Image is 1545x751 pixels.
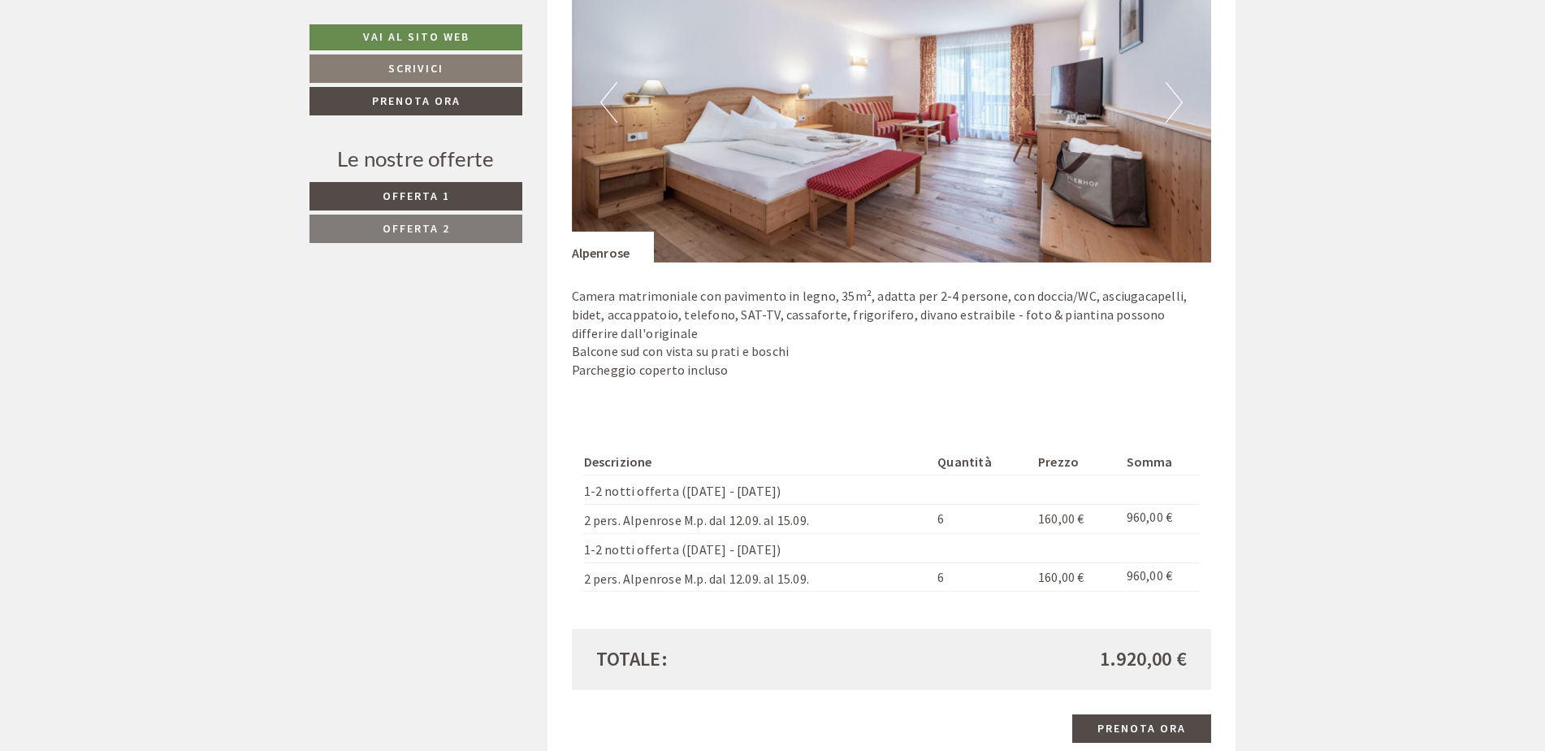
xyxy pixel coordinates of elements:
button: Invia [558,428,640,457]
th: Quantità [931,449,1032,475]
a: Vai al sito web [309,24,522,50]
td: 1-2 notti offerta ([DATE] - [DATE]) [584,533,932,562]
a: Prenota ora [309,87,522,115]
div: Totale: [584,645,892,673]
td: 960,00 € [1120,504,1199,533]
th: Somma [1120,449,1199,475]
td: 2 pers. Alpenrose M.p. dal 12.09. al 15.09. [584,504,932,533]
td: 960,00 € [1120,562,1199,592]
small: 15:33 [395,80,615,91]
div: Lei [395,48,615,61]
td: 1-2 notti offerta ([DATE] - [DATE]) [584,475,932,505]
td: 6 [931,504,1032,533]
td: 2 pers. Alpenrose M.p. dal 12.09. al 15.09. [584,562,932,592]
div: giovedì [286,13,353,41]
div: Buon giorno, come possiamo aiutarla? [387,45,627,94]
a: Scrivici [309,54,522,83]
button: Previous [600,82,617,123]
span: 1.920,00 € [1100,645,1187,673]
a: Prenota ora [1072,714,1211,743]
span: 160,00 € [1038,569,1084,585]
button: Next [1166,82,1183,123]
th: Prezzo [1032,449,1120,475]
div: Le nostre offerte [309,144,522,174]
div: Alpenrose [572,232,655,263]
span: 160,00 € [1038,510,1084,527]
p: Camera matrimoniale con pavimento in legno, 35m², adatta per 2-4 persone, con doccia/WC, asciugac... [572,287,1212,380]
td: 6 [931,562,1032,592]
span: Offerta 2 [383,221,450,236]
th: Descrizione [584,449,932,475]
span: Offerta 1 [383,189,450,203]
